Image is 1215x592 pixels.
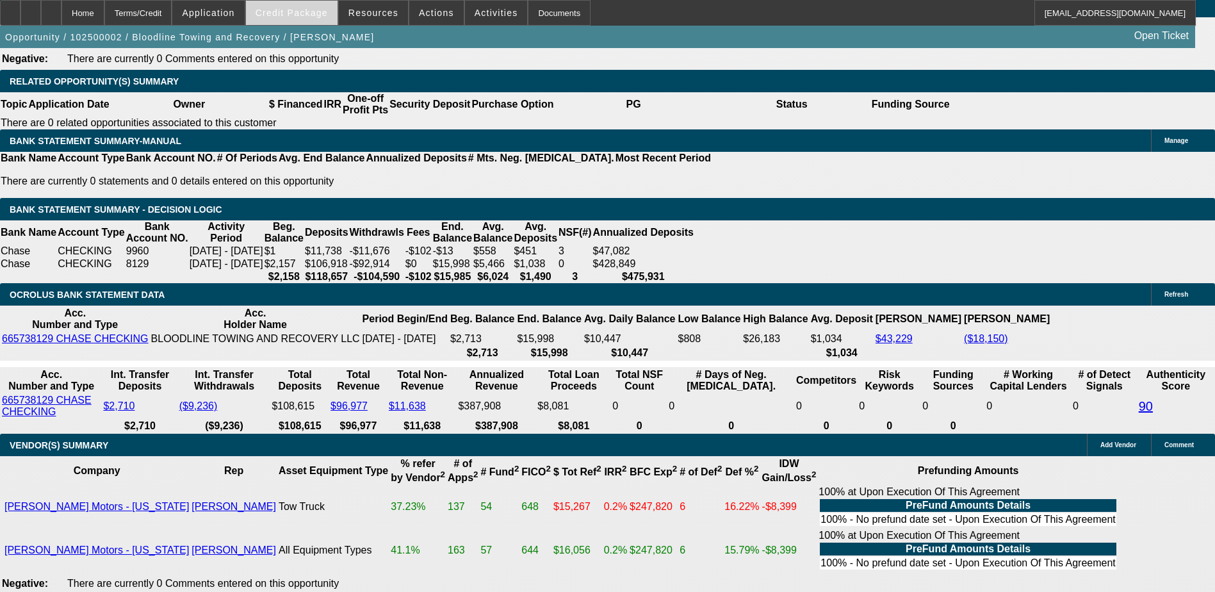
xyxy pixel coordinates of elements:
sup: 2 [473,470,478,479]
th: 0 [922,420,984,432]
b: Negative: [2,578,48,589]
b: Negative: [2,53,48,64]
th: Annualized Deposits [365,152,467,165]
th: ($9,236) [179,420,270,432]
sup: 2 [673,464,677,473]
td: All Equipment Types [278,529,389,571]
span: Resources [348,8,398,18]
th: Annualized Revenue [457,368,535,393]
th: $96,977 [330,420,387,432]
td: $8,081 [537,394,610,418]
td: 15.79% [724,529,760,571]
b: $ Tot Ref [553,466,601,477]
th: Low Balance [677,307,741,331]
b: IDW Gain/Loss [762,458,817,483]
div: $47,082 [593,245,694,257]
b: Prefunding Amounts [918,465,1019,476]
span: Credit Package [256,8,328,18]
td: $15,998 [432,258,473,270]
td: [DATE] - [DATE] [189,245,264,258]
th: Acc. Holder Name [151,307,361,331]
td: $0 [405,258,432,270]
th: Total Non-Revenue [388,368,457,393]
span: Actions [419,8,454,18]
td: 8129 [126,258,189,270]
th: Int. Transfer Withdrawals [179,368,270,393]
td: 41.1% [390,529,446,571]
td: $2,713 [450,333,515,345]
span: There are currently 0 Comments entered on this opportunity [67,53,339,64]
th: IRR [323,92,342,117]
b: # of Apps [448,458,478,483]
p: There are currently 0 statements and 0 details entered on this opportunity [1,176,711,187]
td: 0.2% [603,486,628,528]
td: $1,034 [810,333,874,345]
sup: 2 [811,470,816,479]
td: -$13 [432,245,473,258]
td: $5,466 [473,258,513,270]
th: 3 [558,270,592,283]
div: $387,908 [458,400,535,412]
td: $247,820 [629,529,678,571]
th: Period Begin/End [362,307,448,331]
th: Avg. Daily Balance [583,307,676,331]
th: $6,024 [473,270,513,283]
th: # of Detect Signals [1072,368,1137,393]
th: $11,638 [388,420,457,432]
b: Rep [224,465,243,476]
b: Company [74,465,120,476]
td: 37.23% [390,486,446,528]
th: Int. Transfer Deposits [102,368,177,393]
td: 3 [558,245,592,258]
td: -$8,399 [762,486,817,528]
td: 100% - No prefund date set - Upon Execution Of This Agreement [820,557,1116,570]
b: FICO [521,466,551,477]
th: Total Deposits [271,368,329,393]
th: One-off Profit Pts [342,92,389,117]
th: [PERSON_NAME] [875,307,962,331]
sup: 2 [546,464,551,473]
th: Funding Sources [922,368,984,393]
td: CHECKING [57,245,126,258]
th: $118,657 [304,270,349,283]
div: 100% at Upon Execution Of This Agreement [819,486,1117,527]
th: $ Financed [268,92,323,117]
span: Application [182,8,234,18]
th: Acc. Number and Type [1,307,149,331]
a: 665738129 CHASE CHECKING [2,395,92,417]
td: $106,918 [304,258,349,270]
td: $15,267 [553,486,602,528]
a: [PERSON_NAME] Motors - [US_STATE] [4,501,189,512]
th: Funding Source [871,92,950,117]
td: $11,738 [304,245,349,258]
th: 0 [795,420,857,432]
td: 137 [447,486,478,528]
span: There are currently 0 Comments entered on this opportunity [67,578,339,589]
th: [PERSON_NAME] [963,307,1050,331]
th: # Working Capital Lenders [986,368,1071,393]
td: -$102 [405,245,432,258]
th: Annualized Deposits [592,220,694,245]
th: Purchase Option [471,92,554,117]
th: Application Date [28,92,110,117]
td: $1,038 [513,258,558,270]
button: Activities [465,1,528,25]
td: 100% - No prefund date set - Upon Execution Of This Agreement [820,513,1116,526]
th: $8,081 [537,420,610,432]
th: 0 [612,420,667,432]
td: 0 [558,258,592,270]
th: # Of Periods [216,152,278,165]
th: -$104,590 [349,270,405,283]
a: Open Ticket [1129,25,1194,47]
a: $2,710 [103,400,135,411]
td: $1 [264,245,304,258]
th: $15,998 [516,347,582,359]
td: 0 [795,394,857,418]
td: -$92,914 [349,258,405,270]
th: Owner [110,92,268,117]
th: Fees [405,220,432,245]
th: $108,615 [271,420,329,432]
b: BFC Exp [630,466,677,477]
th: $1,034 [810,347,874,359]
span: Bank Statement Summary - Decision Logic [10,204,222,215]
